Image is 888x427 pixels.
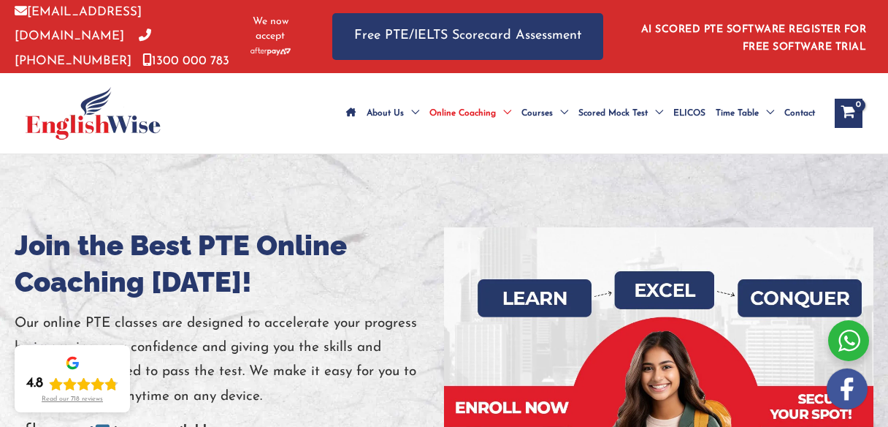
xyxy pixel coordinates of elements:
span: Menu Toggle [553,88,568,139]
span: Menu Toggle [496,88,511,139]
a: [EMAIL_ADDRESS][DOMAIN_NAME] [15,6,142,42]
a: ELICOS [668,88,711,139]
a: About UsMenu Toggle [361,88,424,139]
a: AI SCORED PTE SOFTWARE REGISTER FOR FREE SOFTWARE TRIAL [641,24,867,53]
a: Free PTE/IELTS Scorecard Assessment [332,13,603,59]
a: Online CoachingMenu Toggle [424,88,516,139]
h1: Join the Best PTE Online Coaching [DATE]! [15,227,444,301]
a: Scored Mock TestMenu Toggle [573,88,668,139]
span: Courses [521,88,553,139]
span: Menu Toggle [404,88,419,139]
img: Afterpay-Logo [250,48,291,56]
span: Menu Toggle [648,88,663,139]
span: Scored Mock Test [578,88,648,139]
a: View Shopping Cart, empty [835,99,862,128]
div: Rating: 4.8 out of 5 [26,375,118,393]
span: ELICOS [673,88,705,139]
span: About Us [367,88,404,139]
a: [PHONE_NUMBER] [15,30,151,67]
div: 4.8 [26,375,43,393]
span: Contact [784,88,815,139]
span: Online Coaching [429,88,496,139]
aside: Header Widget 1 [632,12,873,60]
span: Time Table [716,88,759,139]
img: cropped-ew-logo [26,87,161,140]
a: Contact [779,88,820,139]
div: Read our 718 reviews [42,396,103,404]
img: white-facebook.png [827,369,868,409]
a: Time TableMenu Toggle [711,88,779,139]
a: 1300 000 783 [142,55,229,67]
span: Menu Toggle [759,88,774,139]
a: CoursesMenu Toggle [516,88,573,139]
p: Our online PTE classes are designed to accelerate your progress by improving your confidence and ... [15,311,444,409]
nav: Site Navigation: Main Menu [341,88,820,139]
span: We now accept [245,15,296,44]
